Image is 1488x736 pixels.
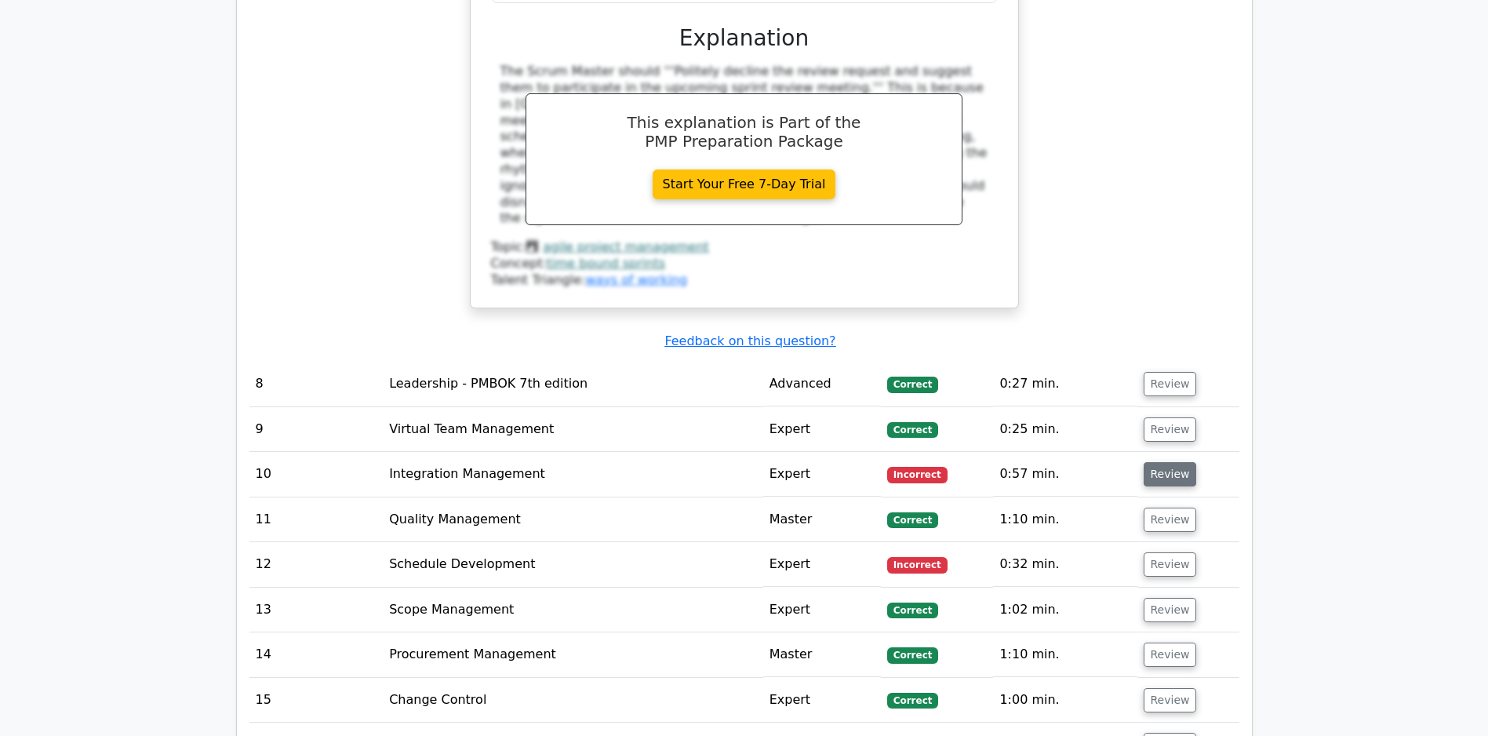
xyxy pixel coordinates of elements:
[383,632,763,677] td: Procurement Management
[887,647,938,663] span: Correct
[993,407,1137,452] td: 0:25 min.
[249,632,384,677] td: 14
[993,678,1137,723] td: 1:00 min.
[993,542,1137,587] td: 0:32 min.
[993,362,1137,406] td: 0:27 min.
[1144,372,1197,396] button: Review
[249,678,384,723] td: 15
[1144,688,1197,712] button: Review
[887,467,948,483] span: Incorrect
[664,333,835,348] a: Feedback on this question?
[491,239,998,288] div: Talent Triangle:
[585,272,687,287] a: ways of working
[993,588,1137,632] td: 1:02 min.
[249,452,384,497] td: 10
[1144,598,1197,622] button: Review
[1144,462,1197,486] button: Review
[887,377,938,392] span: Correct
[383,362,763,406] td: Leadership - PMBOK 7th edition
[500,64,988,227] div: The Scrum Master should '''Politely decline the review request and suggest them to participate in...
[383,452,763,497] td: Integration Management
[887,603,938,618] span: Correct
[1144,508,1197,532] button: Review
[249,407,384,452] td: 9
[1144,643,1197,667] button: Review
[763,407,881,452] td: Expert
[887,512,938,528] span: Correct
[887,693,938,709] span: Correct
[993,452,1137,497] td: 0:57 min.
[249,588,384,632] td: 13
[249,497,384,542] td: 11
[763,542,881,587] td: Expert
[543,239,709,254] a: agile project management
[500,25,988,52] h3: Explanation
[249,362,384,406] td: 8
[383,588,763,632] td: Scope Management
[1144,552,1197,577] button: Review
[763,452,881,497] td: Expert
[993,497,1137,542] td: 1:10 min.
[383,497,763,542] td: Quality Management
[383,542,763,587] td: Schedule Development
[993,632,1137,677] td: 1:10 min.
[491,256,998,272] div: Concept:
[491,239,998,256] div: Topic:
[763,497,881,542] td: Master
[249,542,384,587] td: 12
[763,632,881,677] td: Master
[1144,417,1197,442] button: Review
[547,256,665,271] a: time bound sprints
[763,362,881,406] td: Advanced
[763,588,881,632] td: Expert
[383,678,763,723] td: Change Control
[383,407,763,452] td: Virtual Team Management
[887,557,948,573] span: Incorrect
[763,678,881,723] td: Expert
[653,169,836,199] a: Start Your Free 7-Day Trial
[887,422,938,438] span: Correct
